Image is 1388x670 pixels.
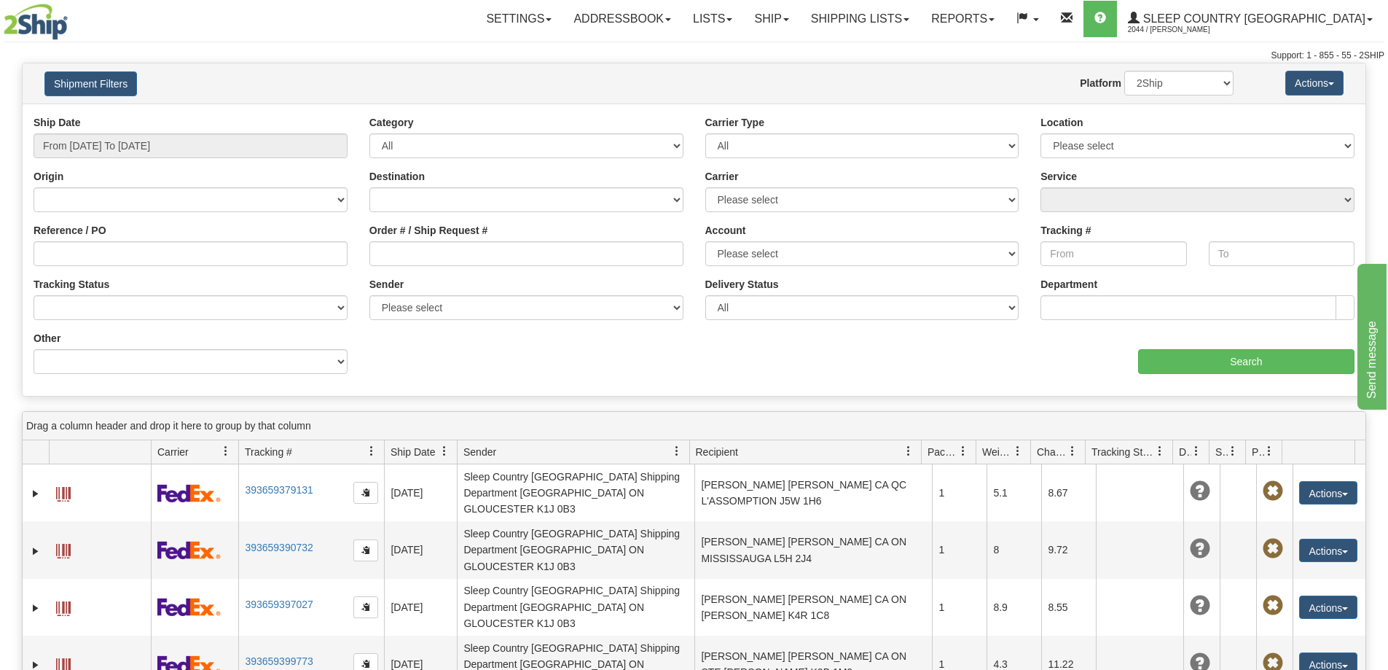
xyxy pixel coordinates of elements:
span: Pickup Not Assigned [1263,596,1283,616]
a: 393659397027 [245,599,313,610]
td: 8.55 [1041,579,1096,636]
span: Unknown [1190,539,1210,559]
span: Unknown [1190,481,1210,502]
span: Sender [463,445,496,459]
a: Delivery Status filter column settings [1184,439,1209,464]
a: Weight filter column settings [1005,439,1030,464]
span: Weight [982,445,1013,459]
label: Origin [34,169,63,184]
button: Shipment Filters [44,71,137,96]
a: Expand [28,601,43,615]
a: 393659390732 [245,542,313,553]
span: Sleep Country [GEOGRAPHIC_DATA] [1140,12,1365,25]
label: Sender [369,277,404,292]
span: Unknown [1190,596,1210,616]
a: 393659399773 [245,655,313,667]
a: Label [56,480,71,504]
label: Tracking # [1040,223,1091,238]
a: Ship [743,1,799,37]
a: Lists [682,1,743,37]
a: Sleep Country [GEOGRAPHIC_DATA] 2044 / [PERSON_NAME] [1117,1,1384,37]
label: Department [1040,277,1097,292]
button: Copy to clipboard [353,482,378,504]
label: Account [705,223,746,238]
td: 1 [932,521,987,578]
td: [DATE] [384,579,457,636]
img: logo2044.jpg [4,4,68,40]
button: Actions [1299,539,1357,562]
a: Tracking Status filter column settings [1148,439,1172,464]
span: Tracking Status [1091,445,1155,459]
span: Pickup Not Assigned [1263,481,1283,502]
span: Tracking # [245,445,292,459]
button: Copy to clipboard [353,539,378,561]
div: Send message [11,9,135,26]
span: Ship Date [391,445,435,459]
td: [DATE] [384,464,457,521]
input: From [1040,241,1186,266]
td: 9.72 [1041,521,1096,578]
td: Sleep Country [GEOGRAPHIC_DATA] Shipping Department [GEOGRAPHIC_DATA] ON GLOUCESTER K1J 0B3 [457,521,694,578]
td: Sleep Country [GEOGRAPHIC_DATA] Shipping Department [GEOGRAPHIC_DATA] ON GLOUCESTER K1J 0B3 [457,464,694,521]
span: Delivery Status [1179,445,1191,459]
a: Addressbook [562,1,682,37]
label: Location [1040,115,1083,130]
td: 8.67 [1041,464,1096,521]
div: grid grouping header [23,412,1365,440]
span: Pickup Status [1252,445,1264,459]
span: 2044 / [PERSON_NAME] [1128,23,1237,37]
td: [PERSON_NAME] [PERSON_NAME] CA ON [PERSON_NAME] K4R 1C8 [694,579,932,636]
button: Actions [1299,596,1357,619]
a: Charge filter column settings [1060,439,1085,464]
a: Shipment Issues filter column settings [1220,439,1245,464]
label: Reference / PO [34,223,106,238]
span: Pickup Not Assigned [1263,539,1283,559]
a: Packages filter column settings [951,439,976,464]
input: Search [1138,349,1354,374]
button: Copy to clipboard [353,596,378,618]
img: 2 - FedEx Express® [157,484,221,502]
td: 8.9 [987,579,1041,636]
td: 5.1 [987,464,1041,521]
td: [DATE] [384,521,457,578]
td: 8 [987,521,1041,578]
a: Pickup Status filter column settings [1257,439,1282,464]
img: 2 - FedEx Express® [157,541,221,559]
label: Delivery Status [705,277,779,292]
label: Other [34,331,60,346]
a: Expand [28,486,43,501]
label: Platform [1080,76,1121,90]
label: Destination [369,169,425,184]
a: Shipping lists [800,1,920,37]
input: To [1209,241,1354,266]
div: Support: 1 - 855 - 55 - 2SHIP [4,50,1384,62]
span: Packages [928,445,958,459]
td: 1 [932,579,987,636]
td: [PERSON_NAME] [PERSON_NAME] CA ON MISSISSAUGA L5H 2J4 [694,521,932,578]
a: Recipient filter column settings [896,439,921,464]
span: Recipient [696,445,738,459]
a: Carrier filter column settings [213,439,238,464]
span: Carrier [157,445,189,459]
a: Label [56,595,71,618]
button: Actions [1299,481,1357,505]
td: Sleep Country [GEOGRAPHIC_DATA] Shipping Department [GEOGRAPHIC_DATA] ON GLOUCESTER K1J 0B3 [457,579,694,636]
a: Reports [920,1,1005,37]
label: Carrier Type [705,115,764,130]
label: Service [1040,169,1077,184]
img: 2 - FedEx Express® [157,598,221,616]
a: Tracking # filter column settings [359,439,384,464]
label: Carrier [705,169,739,184]
td: [PERSON_NAME] [PERSON_NAME] CA QC L'ASSOMPTION J5W 1H6 [694,464,932,521]
label: Tracking Status [34,277,109,292]
span: Charge [1037,445,1067,459]
a: Settings [475,1,562,37]
a: 393659379131 [245,484,313,496]
a: Expand [28,544,43,558]
iframe: chat widget [1354,260,1387,409]
label: Ship Date [34,115,81,130]
a: Ship Date filter column settings [432,439,457,464]
span: Shipment Issues [1215,445,1228,459]
a: Label [56,537,71,561]
label: Order # / Ship Request # [369,223,488,238]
